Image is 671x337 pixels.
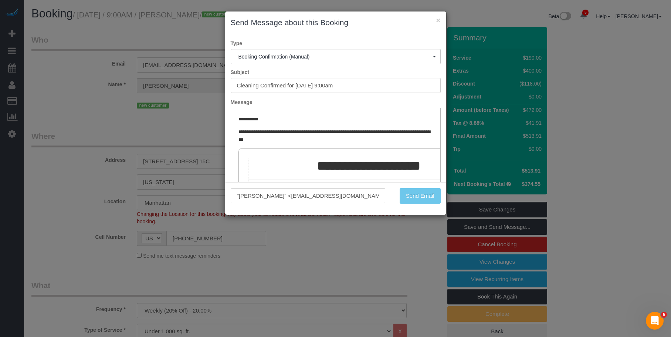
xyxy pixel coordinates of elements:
span: 6 [661,312,667,318]
iframe: Rich Text Editor, editor1 [231,108,440,224]
iframe: Intercom live chat [646,312,664,330]
label: Message [225,99,446,106]
span: Booking Confirmation (Manual) [238,54,433,60]
input: Subject [231,78,441,93]
label: Subject [225,69,446,76]
h3: Send Message about this Booking [231,17,441,28]
button: × [436,16,440,24]
button: Booking Confirmation (Manual) [231,49,441,64]
label: Type [225,40,446,47]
